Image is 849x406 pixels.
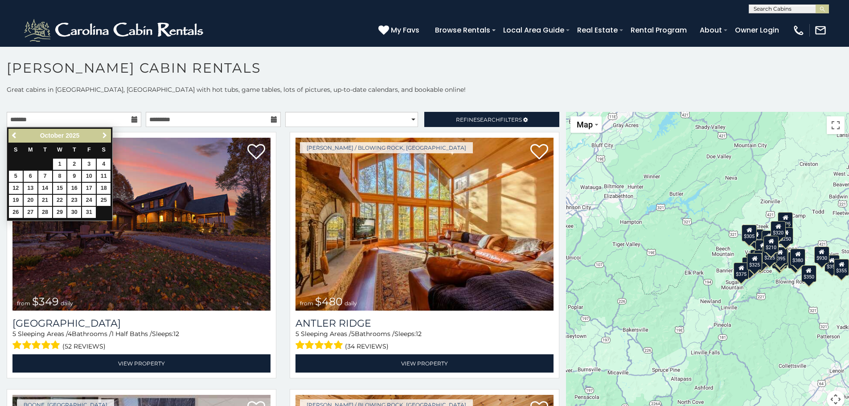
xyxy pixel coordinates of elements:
span: daily [61,300,73,307]
div: $330 [742,257,758,274]
button: Change map style [570,116,602,133]
a: Antler Ridge from $480 daily [295,138,554,311]
a: 30 [67,207,81,218]
span: Refine Filters [456,116,522,123]
div: $410 [755,240,771,257]
a: 2 [67,159,81,170]
a: 23 [67,195,81,206]
img: phone-regular-white.png [792,24,805,37]
a: 31 [82,207,96,218]
a: 14 [38,183,52,194]
span: My Favs [391,25,419,36]
div: $320 [771,221,786,238]
a: Previous [9,130,21,141]
span: from [17,300,30,307]
a: Next [99,130,110,141]
div: $565 [762,230,777,247]
span: Map [577,120,593,129]
span: from [300,300,313,307]
span: Monday [28,147,33,153]
a: 7 [38,171,52,182]
div: $525 [778,212,793,229]
a: 6 [24,171,37,182]
div: $355 [824,254,840,271]
a: Rental Program [626,22,691,38]
a: 12 [9,183,23,194]
a: Browse Rentals [431,22,495,38]
div: $395 [773,246,788,263]
span: 4 [68,330,72,338]
a: 11 [97,171,111,182]
a: 4 [97,159,111,170]
div: $930 [814,246,829,263]
div: $225 [763,246,778,263]
a: 3 [82,159,96,170]
span: $480 [315,295,343,308]
a: 21 [38,195,52,206]
a: 25 [97,195,111,206]
button: Toggle fullscreen view [827,116,845,134]
div: Sleeping Areas / Bathrooms / Sleeps: [295,329,554,352]
div: $210 [764,235,779,252]
a: [PERSON_NAME] / Blowing Rock, [GEOGRAPHIC_DATA] [300,142,473,153]
a: Add to favorites [247,143,265,162]
div: $695 [788,251,804,268]
span: Wednesday [57,147,62,153]
span: Tuesday [43,147,47,153]
a: 29 [53,207,67,218]
div: $380 [790,248,805,265]
a: 17 [82,183,96,194]
span: Friday [87,147,91,153]
a: My Favs [378,25,422,36]
div: $375 [734,262,749,279]
a: RefineSearchFilters [424,112,559,127]
a: 26 [9,207,23,218]
div: $350 [801,265,816,282]
a: 5 [9,171,23,182]
span: (52 reviews) [62,340,106,352]
span: 12 [416,330,422,338]
a: 18 [97,183,111,194]
a: 15 [53,183,67,194]
span: October [40,132,64,139]
span: $349 [32,295,59,308]
a: 27 [24,207,37,218]
span: daily [345,300,357,307]
span: 12 [173,330,179,338]
a: 10 [82,171,96,182]
a: Diamond Creek Lodge from $349 daily [12,138,271,311]
a: 28 [38,207,52,218]
span: 5 [351,330,355,338]
img: Diamond Creek Lodge [12,138,271,311]
img: Antler Ridge [295,138,554,311]
a: Antler Ridge [295,317,554,329]
span: Search [477,116,500,123]
a: 20 [24,195,37,206]
span: (34 reviews) [345,340,389,352]
span: 5 [12,330,16,338]
span: 1 Half Baths / [111,330,152,338]
div: $325 [747,253,763,270]
a: 9 [67,171,81,182]
a: [GEOGRAPHIC_DATA] [12,317,271,329]
a: 8 [53,171,67,182]
div: $675 [774,249,789,266]
a: 13 [24,183,37,194]
a: View Property [12,354,271,373]
a: Real Estate [573,22,622,38]
div: $305 [742,224,757,241]
img: mail-regular-white.png [814,24,827,37]
span: Sunday [14,147,17,153]
a: 24 [82,195,96,206]
div: $395 [754,250,769,267]
span: Saturday [102,147,106,153]
a: 22 [53,195,67,206]
a: Add to favorites [530,143,548,162]
img: White-1-2.png [22,17,207,44]
a: 1 [53,159,67,170]
div: $250 [779,227,794,244]
a: 19 [9,195,23,206]
a: Local Area Guide [499,22,569,38]
span: Thursday [73,147,76,153]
